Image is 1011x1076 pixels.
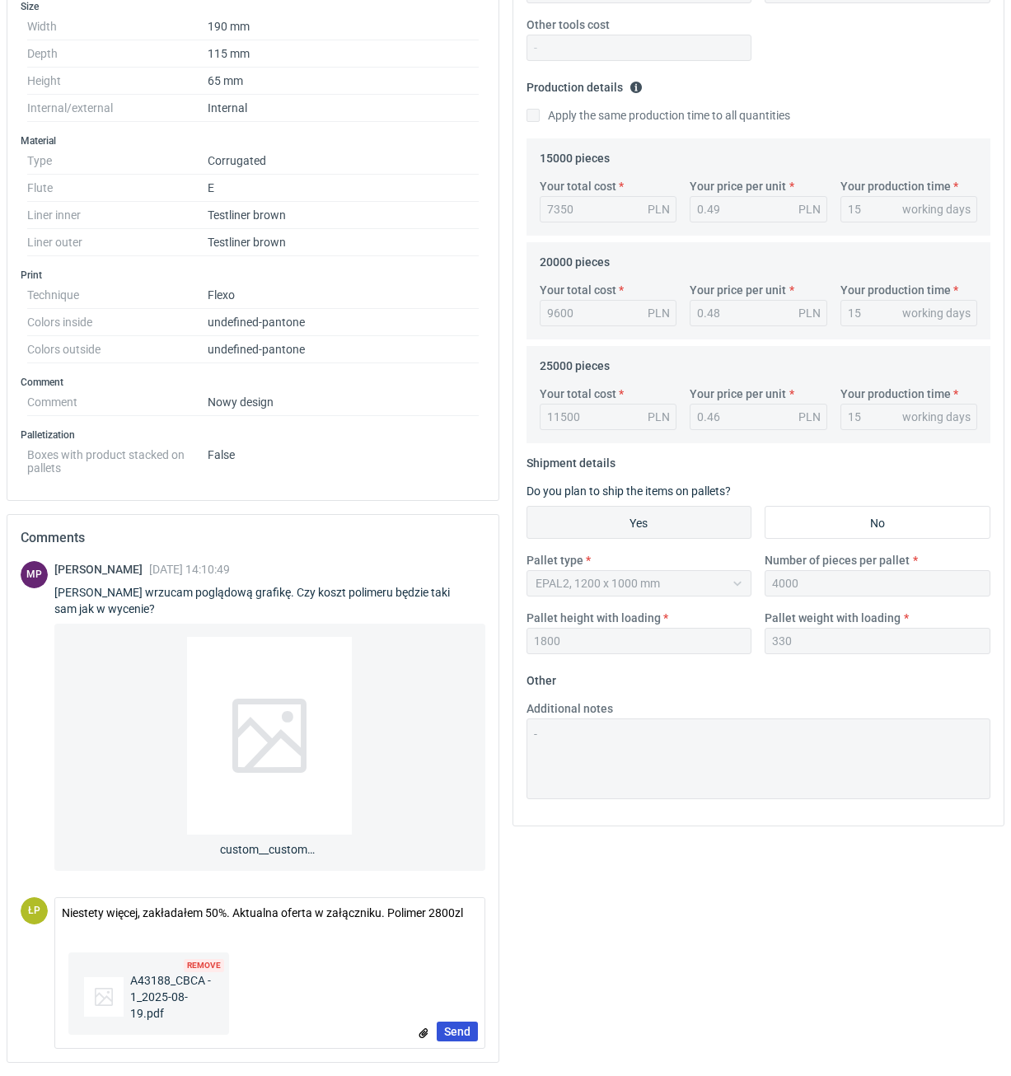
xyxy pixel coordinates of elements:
div: working days [902,409,971,425]
div: PLN [648,305,670,321]
dt: Comment [27,389,208,416]
label: Do you plan to ship the items on pallets? [527,484,731,498]
span: [PERSON_NAME] [54,563,149,576]
legend: 20000 pieces [540,249,610,269]
label: Your total cost [540,178,616,194]
dd: E [208,175,479,202]
div: PLN [798,305,821,321]
label: Your total cost [540,386,616,402]
label: Pallet height with loading [527,610,661,626]
dt: Liner inner [27,202,208,229]
legend: Production details [527,74,643,94]
dd: 65 mm [208,68,479,95]
dt: Colors outside [27,336,208,363]
legend: 15000 pieces [540,145,610,165]
dt: Flute [27,175,208,202]
dt: Internal/external [27,95,208,122]
dt: Boxes with product stacked on pallets [27,442,208,475]
label: Pallet type [527,552,583,568]
div: PLN [798,409,821,425]
div: PLN [798,201,821,218]
label: Your production time [840,282,951,298]
a: custom__custom____SWAZ__d0__oR108433409__outside.pdf [54,624,485,871]
dt: Depth [27,40,208,68]
h3: Material [21,134,485,147]
span: custom__custom____SWAZ__d0__oR108433409__outside.pdf [220,835,319,858]
button: Send [437,1022,478,1041]
dd: undefined-pantone [208,336,479,363]
label: Pallet weight with loading [765,610,901,626]
label: Additional notes [527,700,613,717]
textarea: Niestety więcej, zakładałem 50%. Aktualna oferta w załączniku. Polimer 2800zl [55,898,484,933]
span: Send [444,1026,470,1037]
span: A43188_CBCA - 1_2025-08-19.pdf [124,972,214,1022]
span: Remove [184,959,224,972]
dd: 115 mm [208,40,479,68]
dt: Liner outer [27,229,208,256]
div: PLN [648,409,670,425]
label: Apply the same production time to all quantities [527,107,790,124]
dt: Colors inside [27,309,208,336]
dt: Width [27,13,208,40]
h2: Comments [21,528,485,548]
label: Your production time [840,386,951,402]
legend: Other [527,667,556,687]
figcaption: ŁP [21,897,48,924]
dd: Testliner brown [208,202,479,229]
span: [DATE] 14:10:49 [149,563,230,576]
label: Your total cost [540,282,616,298]
label: Your price per unit [690,178,786,194]
div: working days [902,201,971,218]
label: Your price per unit [690,386,786,402]
dd: False [208,442,479,475]
dt: Technique [27,282,208,309]
dd: Flexo [208,282,479,309]
legend: 25000 pieces [540,353,610,372]
dd: 190 mm [208,13,479,40]
div: working days [902,305,971,321]
dd: Testliner brown [208,229,479,256]
h3: Print [21,269,485,282]
div: [PERSON_NAME] wrzucam poglądową grafikę. Czy koszt polimeru będzie taki sam jak w wycenie? [54,584,485,617]
h3: Comment [21,376,485,389]
div: Łukasz Postawa [21,897,48,924]
dd: Nowy design [208,389,479,416]
div: PLN [648,201,670,218]
dt: Height [27,68,208,95]
label: Other tools cost [527,16,610,33]
dd: undefined-pantone [208,309,479,336]
label: Your price per unit [690,282,786,298]
textarea: - [527,718,991,799]
dt: Type [27,147,208,175]
label: Your production time [840,178,951,194]
legend: Shipment details [527,450,615,470]
figcaption: MP [21,561,48,588]
h3: Palletization [21,428,485,442]
div: Michał Palasek [21,561,48,588]
label: Number of pieces per pallet [765,552,910,568]
dd: Corrugated [208,147,479,175]
dd: Internal [208,95,479,122]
